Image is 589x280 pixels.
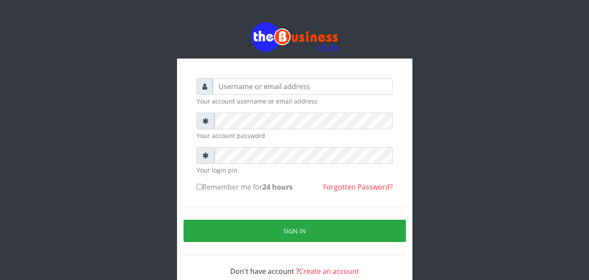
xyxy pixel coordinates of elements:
small: Your account username or email address [197,97,393,106]
a: Create an account [299,266,359,276]
input: Remember me for24 hours [197,184,202,190]
small: Your account password [197,131,393,140]
input: Username or email address [213,78,393,95]
small: Your login pin [197,166,393,175]
div: Don't have account ? [197,256,393,277]
a: Forgotten Password? [323,182,393,192]
b: 24 hours [262,182,293,192]
button: Sign in [184,220,406,242]
label: Remember me for [197,182,293,192]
